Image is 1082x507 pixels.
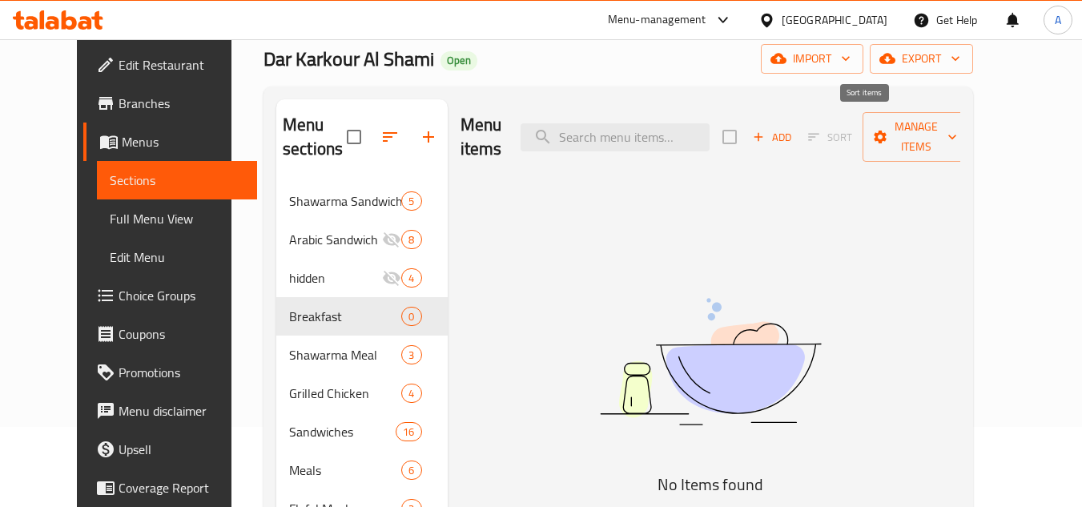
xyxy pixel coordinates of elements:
span: Grilled Chicken [289,384,401,403]
div: Meals6 [276,451,448,489]
div: [GEOGRAPHIC_DATA] [782,11,887,29]
span: Sort sections [371,118,409,156]
span: Choice Groups [119,286,245,305]
input: search [521,123,710,151]
div: Grilled Chicken4 [276,374,448,412]
a: Upsell [83,430,258,469]
a: Coverage Report [83,469,258,507]
div: items [401,230,421,249]
span: Add item [746,125,798,150]
span: hidden [289,268,382,288]
span: 5 [402,194,420,209]
div: Menu-management [608,10,706,30]
div: items [401,384,421,403]
a: Sections [97,161,258,199]
a: Branches [83,84,258,123]
span: Sections [110,171,245,190]
div: items [401,345,421,364]
span: 16 [396,425,420,440]
span: Meals [289,461,401,480]
div: items [401,461,421,480]
button: import [761,44,863,74]
a: Coupons [83,315,258,353]
span: Shawarma Meal [289,345,401,364]
span: Menu disclaimer [119,401,245,420]
span: 8 [402,232,420,247]
span: Shawarma Sandwich [289,191,401,211]
a: Menus [83,123,258,161]
span: Promotions [119,363,245,382]
span: 4 [402,271,420,286]
span: export [883,49,960,69]
span: Dar Karkour Al Shami [263,41,434,77]
span: Upsell [119,440,245,459]
span: import [774,49,851,69]
span: Coverage Report [119,478,245,497]
span: Select all sections [337,120,371,154]
span: A [1055,11,1061,29]
a: Edit Restaurant [83,46,258,84]
button: Add [746,125,798,150]
img: dish.svg [510,256,911,468]
span: Open [440,54,477,67]
span: Manage items [875,117,957,157]
div: Breakfast0 [276,297,448,336]
h2: Menu items [461,113,502,161]
div: hidden4 [276,259,448,297]
div: items [396,422,421,441]
a: Promotions [83,353,258,392]
svg: Inactive section [382,268,401,288]
div: Sandwiches16 [276,412,448,451]
a: Menu disclaimer [83,392,258,430]
h2: Menu sections [283,113,347,161]
div: Shawarma Meal3 [276,336,448,374]
div: Arabic Sandwich8 [276,220,448,259]
span: Edit Menu [110,247,245,267]
a: Choice Groups [83,276,258,315]
span: Edit Restaurant [119,55,245,74]
div: items [401,307,421,326]
span: Coupons [119,324,245,344]
span: Branches [119,94,245,113]
a: Full Menu View [97,199,258,238]
div: Open [440,51,477,70]
button: Manage items [863,112,970,162]
span: Arabic Sandwich [289,230,382,249]
span: 3 [402,348,420,363]
span: 0 [402,309,420,324]
span: Menus [122,132,245,151]
h5: No Items found [510,472,911,497]
span: Add [750,128,794,147]
span: 6 [402,463,420,478]
span: Full Menu View [110,209,245,228]
svg: Inactive section [382,230,401,249]
button: export [870,44,973,74]
div: items [401,191,421,211]
div: Shawarma Sandwich5 [276,182,448,220]
span: Sandwiches [289,422,396,441]
span: 4 [402,386,420,401]
a: Edit Menu [97,238,258,276]
span: Breakfast [289,307,401,326]
div: items [401,268,421,288]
